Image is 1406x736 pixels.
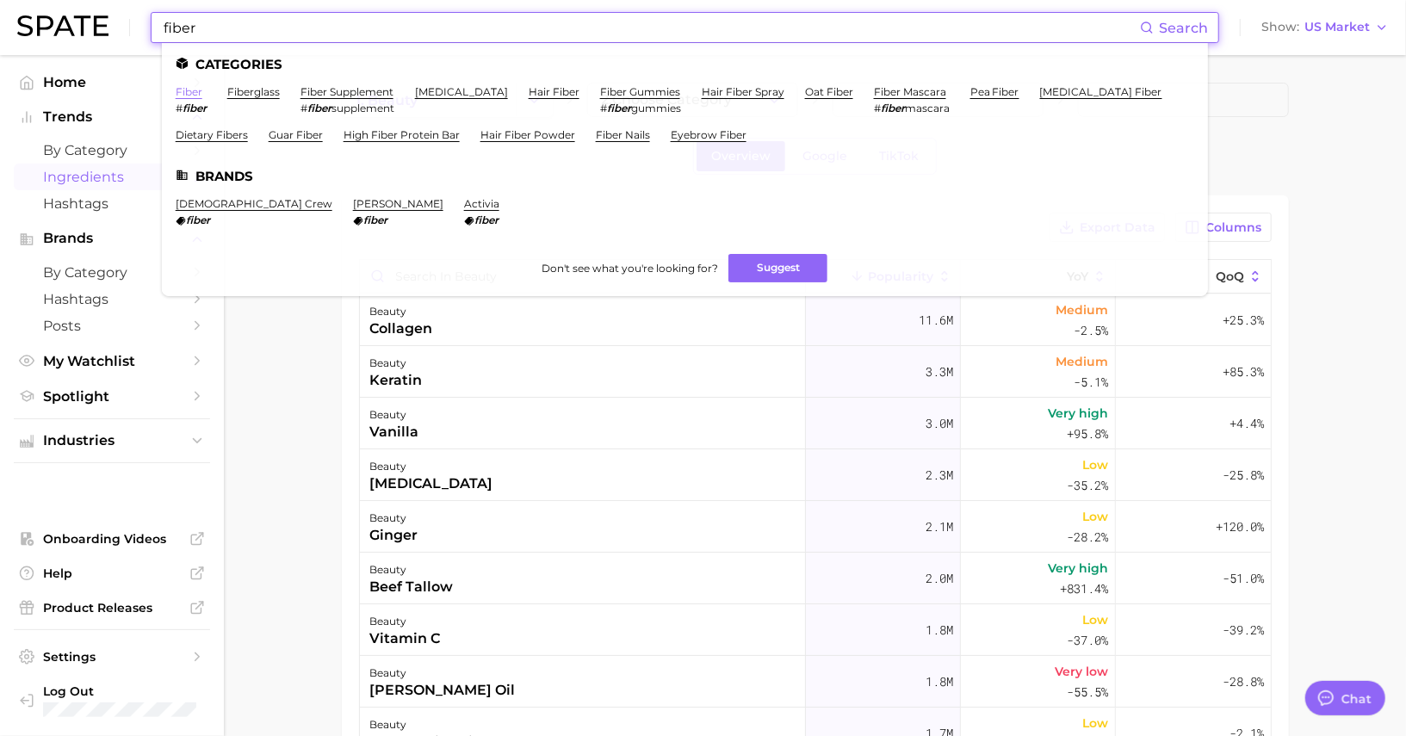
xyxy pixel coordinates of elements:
a: fiber nails [596,128,650,141]
a: Help [14,560,210,586]
span: 2.3m [926,465,954,486]
span: Low [1083,609,1109,630]
span: # [874,102,881,114]
span: -28.8% [1223,671,1265,692]
button: beauty[MEDICAL_DATA]2.3mLow-35.2%-25.8% [360,449,1271,501]
span: -35.2% [1068,475,1109,496]
span: My Watchlist [43,353,181,369]
a: fiberglass [227,85,280,98]
span: -37.0% [1068,630,1109,651]
span: 3.0m [926,413,954,434]
span: Help [43,566,181,581]
span: 11.6m [920,310,954,331]
a: Home [14,69,210,96]
span: Hashtags [43,291,181,307]
a: activia [464,197,499,210]
div: [MEDICAL_DATA] [370,473,493,494]
span: Log Out [43,683,196,699]
span: Very high [1049,558,1109,578]
div: beauty [370,456,493,477]
span: Hashtags [43,195,181,212]
button: beautyginger2.1mLow-28.2%+120.0% [360,501,1271,553]
a: [MEDICAL_DATA] fiber [1040,85,1162,98]
span: +120.0% [1217,516,1265,537]
div: beauty [370,405,419,425]
a: by Category [14,137,210,164]
a: dietary fibers [176,128,248,141]
a: fiber supplement [300,85,393,98]
em: fiber [307,102,331,114]
span: -39.2% [1223,620,1265,640]
span: Brands [43,231,181,246]
span: Onboarding Videos [43,531,181,547]
div: beauty [370,508,418,529]
span: 1.8m [926,671,954,692]
em: fiber [186,213,210,226]
em: fiber [607,102,631,114]
span: Columns [1206,220,1262,235]
span: +4.4% [1230,413,1265,434]
em: fiber [183,102,207,114]
button: beautycollagen11.6mMedium-2.5%+25.3% [360,294,1271,346]
span: 2.1m [926,516,954,537]
span: US Market [1304,22,1370,32]
button: Suggest [728,254,827,282]
span: Medium [1056,300,1109,320]
li: Brands [176,169,1194,183]
span: +85.3% [1223,362,1265,382]
span: +831.4% [1061,578,1109,599]
a: My Watchlist [14,348,210,374]
span: # [600,102,607,114]
div: beauty [370,353,423,374]
div: keratin [370,370,423,391]
span: Industries [43,433,181,448]
a: [DEMOGRAPHIC_DATA] crew [176,197,332,210]
a: hair fiber [529,85,579,98]
a: Hashtags [14,190,210,217]
li: Categories [176,57,1194,71]
span: -55.5% [1068,682,1109,702]
a: pea fiber [970,85,1019,98]
span: +95.8% [1068,424,1109,444]
span: Low [1083,506,1109,527]
a: Log out. Currently logged in with e-mail jhayes@hunterpr.com. [14,678,210,722]
span: Ingredients [43,169,181,185]
span: Spotlight [43,388,181,405]
button: beautyvitamin c1.8mLow-37.0%-39.2% [360,604,1271,656]
a: by Category [14,259,210,286]
div: ginger [370,525,418,546]
a: oat fiber [805,85,853,98]
a: Ingredients [14,164,210,190]
div: [PERSON_NAME] oil [370,680,516,701]
span: gummies [631,102,681,114]
a: [MEDICAL_DATA] [415,85,508,98]
div: collagen [370,319,433,339]
button: beautykeratin3.3mMedium-5.1%+85.3% [360,346,1271,398]
span: Home [43,74,181,90]
span: Product Releases [43,600,181,615]
span: # [176,102,183,114]
div: beauty [370,611,441,632]
span: 1.8m [926,620,954,640]
a: Posts [14,312,210,339]
div: vitamin c [370,628,441,649]
em: fiber [881,102,905,114]
a: fiber mascara [874,85,946,98]
span: +25.3% [1223,310,1265,331]
span: Don't see what you're looking for? [542,262,718,275]
button: beautybeef tallow2.0mVery high+831.4%-51.0% [360,553,1271,604]
a: Hashtags [14,286,210,312]
span: by Category [43,142,181,158]
span: -25.8% [1223,465,1265,486]
span: Trends [43,109,181,125]
span: -28.2% [1068,527,1109,547]
button: Columns [1175,213,1271,242]
button: Trends [14,104,210,130]
span: QoQ [1216,269,1244,283]
span: Posts [43,318,181,334]
a: fiber [176,85,202,98]
img: SPATE [17,15,108,36]
span: -51.0% [1223,568,1265,589]
div: vanilla [370,422,419,442]
span: Low [1083,455,1109,475]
